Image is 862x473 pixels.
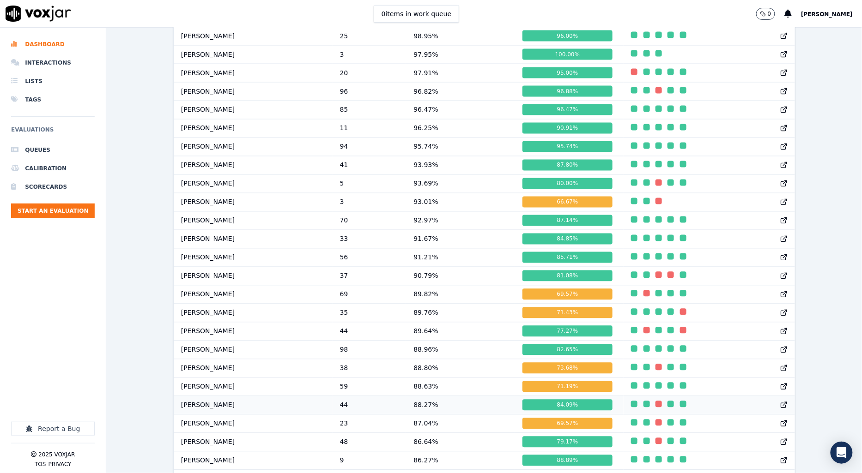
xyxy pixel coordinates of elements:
h6: Evaluations [11,124,95,141]
button: Privacy [48,461,71,468]
td: 98.95 % [406,27,515,45]
td: 96.82 % [406,82,515,101]
td: [PERSON_NAME] [174,396,333,414]
td: [PERSON_NAME] [174,211,333,230]
td: 87.04 % [406,414,515,433]
td: 33 [333,230,407,248]
button: 0 [756,8,776,20]
div: 84.85 % [522,234,613,245]
a: Calibration [11,159,95,178]
div: 87.14 % [522,215,613,226]
td: 44 [333,396,407,414]
td: 85 [333,101,407,119]
div: 73.68 % [522,363,613,374]
td: [PERSON_NAME] [174,451,333,470]
td: 20 [333,64,407,82]
td: 41 [333,156,407,174]
td: 91.67 % [406,230,515,248]
div: 87.80 % [522,160,613,171]
button: Start an Evaluation [11,204,95,218]
div: 96.88 % [522,86,613,97]
td: [PERSON_NAME] [174,64,333,82]
td: 95.74 % [406,138,515,156]
a: Dashboard [11,35,95,54]
td: 89.64 % [406,322,515,341]
td: 96.47 % [406,101,515,119]
td: 93.01 % [406,193,515,211]
td: 35 [333,304,407,322]
td: 92.97 % [406,211,515,230]
td: 38 [333,359,407,377]
td: [PERSON_NAME] [174,82,333,101]
div: Open Intercom Messenger [831,442,853,464]
td: [PERSON_NAME] [174,193,333,211]
td: 23 [333,414,407,433]
a: Lists [11,72,95,90]
td: 89.76 % [406,304,515,322]
td: [PERSON_NAME] [174,267,333,285]
div: 80.00 % [522,178,613,189]
td: [PERSON_NAME] [174,304,333,322]
td: 88.27 % [406,396,515,414]
td: 96 [333,82,407,101]
td: 93.69 % [406,174,515,193]
td: [PERSON_NAME] [174,322,333,341]
td: 97.91 % [406,64,515,82]
div: 79.17 % [522,437,613,448]
li: Scorecards [11,178,95,196]
button: 0items in work queue [374,5,460,23]
td: 48 [333,433,407,451]
div: 69.57 % [522,418,613,429]
td: 56 [333,248,407,267]
div: 96.47 % [522,104,613,115]
td: 88.80 % [406,359,515,377]
div: 66.67 % [522,197,613,208]
div: 77.27 % [522,326,613,337]
td: 88.63 % [406,377,515,396]
td: 96.25 % [406,119,515,138]
td: 3 [333,45,407,64]
td: 89.82 % [406,285,515,304]
td: [PERSON_NAME] [174,174,333,193]
div: 95.74 % [522,141,613,152]
td: [PERSON_NAME] [174,248,333,267]
td: [PERSON_NAME] [174,414,333,433]
td: 69 [333,285,407,304]
div: 88.89 % [522,455,613,466]
button: 0 [756,8,785,20]
div: 100.00 % [522,49,613,60]
td: 11 [333,119,407,138]
td: 37 [333,267,407,285]
td: [PERSON_NAME] [174,101,333,119]
a: Tags [11,90,95,109]
td: 90.79 % [406,267,515,285]
div: 95.00 % [522,67,613,78]
td: [PERSON_NAME] [174,156,333,174]
td: [PERSON_NAME] [174,285,333,304]
td: [PERSON_NAME] [174,433,333,451]
td: 59 [333,377,407,396]
div: 81.08 % [522,270,613,281]
td: [PERSON_NAME] [174,341,333,359]
td: 97.95 % [406,45,515,64]
div: 85.71 % [522,252,613,263]
button: Report a Bug [11,422,95,436]
img: voxjar logo [6,6,71,22]
td: 44 [333,322,407,341]
td: 86.27 % [406,451,515,470]
p: 2025 Voxjar [38,451,75,458]
td: [PERSON_NAME] [174,138,333,156]
div: 96.00 % [522,30,613,42]
td: [PERSON_NAME] [174,119,333,138]
td: 98 [333,341,407,359]
td: 86.64 % [406,433,515,451]
a: Queues [11,141,95,159]
a: Interactions [11,54,95,72]
td: [PERSON_NAME] [174,359,333,377]
td: 3 [333,193,407,211]
td: 5 [333,174,407,193]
